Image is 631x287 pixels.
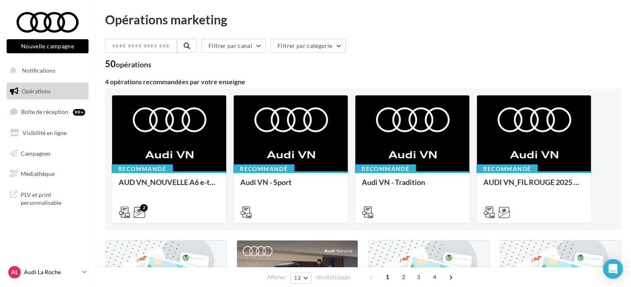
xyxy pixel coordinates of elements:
div: 2 [140,204,148,211]
div: AUD VN_NOUVELLE A6 e-tron [119,178,220,194]
a: Visibilité en ligne [5,124,90,142]
div: 4 opérations recommandées par votre enseigne [105,78,621,85]
span: Médiathèque [21,170,55,177]
button: Notifications [5,62,87,79]
p: Audi La Roche [24,268,79,276]
div: 99+ [73,109,85,116]
span: résultats/page [316,273,350,281]
span: 12 [294,275,301,281]
span: Opérations [22,88,50,95]
div: Opérations marketing [105,13,621,26]
a: Médiathèque [5,165,90,183]
a: Boîte de réception99+ [5,103,90,121]
div: Audi VN - Tradition [362,178,463,194]
button: Filtrer par canal [201,39,266,53]
a: AL Audi La Roche [7,264,88,280]
span: 3 [412,270,425,284]
a: Opérations [5,83,90,100]
div: AUDI VN_FIL ROUGE 2025 - A1, Q2, Q3, Q5 et Q4 e-tron [483,178,584,194]
button: Filtrer par catégorie [270,39,346,53]
div: Open Intercom Messenger [603,259,623,279]
span: 4 [428,270,441,284]
div: Recommandé [476,164,538,173]
span: 2 [397,270,410,284]
a: PLV et print personnalisable [5,186,90,210]
button: 12 [290,272,311,284]
span: PLV et print personnalisable [21,189,85,207]
button: Nouvelle campagne [7,39,88,53]
a: Campagnes [5,145,90,162]
div: Recommandé [233,164,294,173]
span: Boîte de réception [21,108,68,115]
div: opérations [116,61,151,68]
div: Recommandé [355,164,416,173]
div: Recommandé [112,164,173,173]
div: Audi VN - Sport [240,178,341,194]
span: Visibilité en ligne [22,129,67,136]
span: Notifications [22,67,55,74]
span: AL [11,268,18,276]
span: Afficher [267,273,286,281]
span: Campagnes [21,149,50,157]
div: 50 [105,59,151,69]
span: 1 [381,270,394,284]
